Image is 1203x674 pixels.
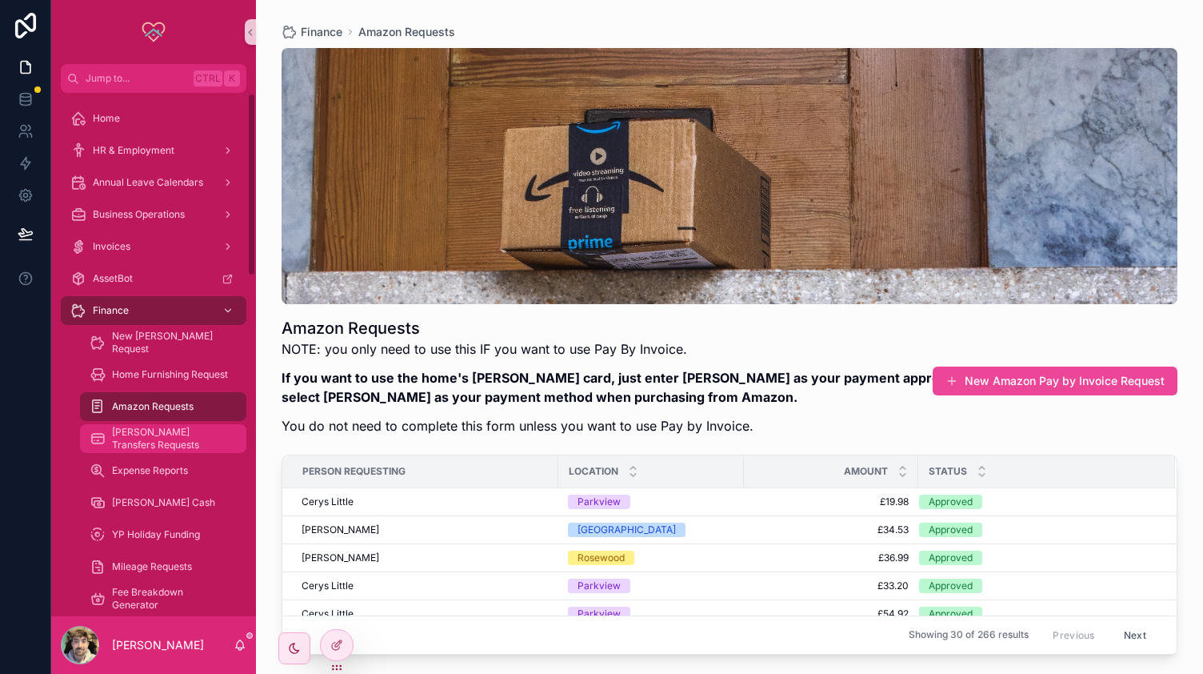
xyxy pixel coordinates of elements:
a: AssetBot [61,264,246,293]
a: Parkview [568,607,734,621]
a: Finance [282,24,342,40]
button: New Amazon Pay by Invoice Request [933,367,1177,395]
span: Amazon Requests [112,400,194,413]
span: Ctrl [194,70,222,86]
a: Home Furnishing Request [80,360,246,389]
a: [PERSON_NAME] [302,524,549,536]
span: [PERSON_NAME] Cash [112,496,215,509]
span: Fee Breakdown Generator [112,586,230,612]
a: Approved [919,495,1156,509]
div: Parkview [578,579,621,593]
span: [PERSON_NAME] [302,552,379,564]
a: Home [61,104,246,133]
span: Status [929,465,967,478]
a: Amazon Requests [358,24,455,40]
span: K [226,72,238,85]
span: Home Furnishing Request [112,368,228,381]
span: Amount [844,465,888,478]
a: [PERSON_NAME] Cash [80,488,246,517]
a: Approved [919,551,1156,565]
a: [PERSON_NAME] [302,552,549,564]
span: Person Requesting [302,465,406,478]
span: Home [93,112,120,125]
span: Cerys Little [302,580,354,592]
div: Approved [929,579,973,593]
span: [PERSON_NAME] Transfers Requests [112,426,230,451]
a: Approved [919,523,1156,537]
div: Approved [929,495,973,509]
a: Invoices [61,232,246,261]
span: Expense Reports [112,464,188,477]
a: Cerys Little [302,580,549,592]
a: YP Holiday Funding [80,520,246,549]
a: HR & Employment [61,136,246,165]
span: AssetBot [93,272,133,285]
p: NOTE: you only need to use this IF you want to use Pay By Invoice. [282,339,1021,359]
span: Cerys Little [302,495,354,508]
div: Approved [929,523,973,537]
a: Fee Breakdown Generator [80,584,246,613]
a: £34.53 [753,524,909,536]
a: [PERSON_NAME] Transfers Requests [80,424,246,453]
a: [GEOGRAPHIC_DATA] [568,523,734,537]
a: £36.99 [753,552,909,564]
h1: Amazon Requests [282,317,1021,339]
a: £33.20 [753,580,909,592]
span: Showing 30 of 266 results [909,629,1029,642]
strong: If you want to use the home's [PERSON_NAME] card, just enter [PERSON_NAME] as your payment approv... [282,370,1019,405]
div: Rosewood [578,551,625,565]
span: Jump to... [86,72,187,85]
span: Business Operations [93,208,185,221]
a: Mileage Requests [80,552,246,581]
a: £19.98 [753,495,909,508]
span: Invoices [93,240,130,253]
span: [PERSON_NAME] [302,524,379,536]
span: New [PERSON_NAME] Request [112,330,230,355]
button: Jump to...CtrlK [61,64,246,93]
a: Rosewood [568,551,734,565]
a: Approved [919,607,1156,621]
a: Annual Leave Calendars [61,168,246,197]
p: You do not need to complete this form unless you want to use Pay by Invoice. [282,416,1021,435]
div: Parkview [578,607,621,621]
a: New [PERSON_NAME] Request [80,328,246,357]
span: Mileage Requests [112,560,192,573]
span: HR & Employment [93,144,174,157]
a: Parkview [568,579,734,593]
span: Finance [301,24,342,40]
a: Cerys Little [302,608,549,620]
a: Parkview [568,495,734,509]
a: £54.92 [753,608,909,620]
div: Parkview [578,495,621,509]
span: YP Holiday Funding [112,528,200,541]
img: App logo [141,19,166,45]
a: Expense Reports [80,456,246,485]
div: Approved [929,607,973,621]
button: Next [1113,623,1157,648]
span: Finance [93,304,129,317]
p: [PERSON_NAME] [112,637,204,653]
a: Cerys Little [302,495,549,508]
div: [GEOGRAPHIC_DATA] [578,523,676,537]
div: scrollable content [51,93,256,616]
span: Cerys Little [302,608,354,620]
a: Approved [919,579,1156,593]
div: Approved [929,551,973,565]
span: Annual Leave Calendars [93,176,203,189]
a: Amazon Requests [80,392,246,421]
a: Business Operations [61,200,246,229]
a: Finance [61,296,246,325]
span: Location [569,465,618,478]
